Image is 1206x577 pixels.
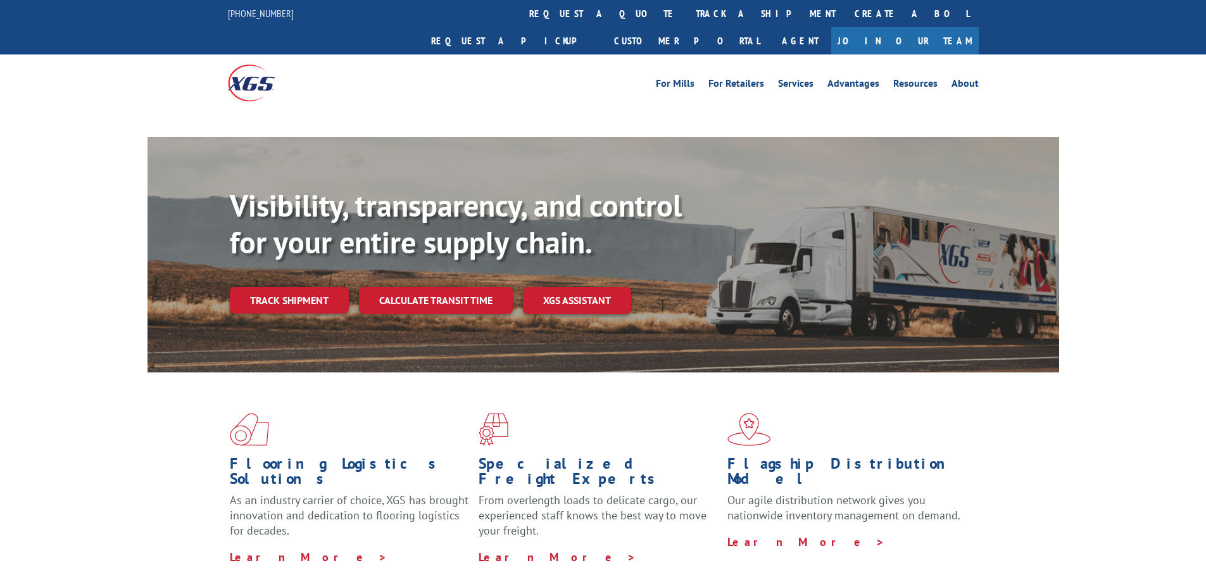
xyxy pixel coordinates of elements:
[656,79,694,92] a: For Mills
[230,550,387,564] a: Learn More >
[230,456,469,493] h1: Flooring Logistics Solutions
[708,79,764,92] a: For Retailers
[230,493,468,538] span: As an industry carrier of choice, XGS has brought innovation and dedication to flooring logistics...
[769,27,831,54] a: Agent
[727,535,885,549] a: Learn More >
[523,287,631,314] a: XGS ASSISTANT
[727,413,771,446] img: xgs-icon-flagship-distribution-model-red
[893,79,938,92] a: Resources
[479,456,718,493] h1: Specialized Freight Experts
[422,27,605,54] a: Request a pickup
[479,413,508,446] img: xgs-icon-focused-on-flooring-red
[230,413,269,446] img: xgs-icon-total-supply-chain-intelligence-red
[827,79,879,92] a: Advantages
[230,186,682,262] b: Visibility, transparency, and control for your entire supply chain.
[479,493,718,549] p: From overlength loads to delicate cargo, our experienced staff knows the best way to move your fr...
[479,550,636,564] a: Learn More >
[230,287,349,314] a: Track shipment
[727,456,967,493] h1: Flagship Distribution Model
[778,79,813,92] a: Services
[359,287,513,314] a: Calculate transit time
[605,27,769,54] a: Customer Portal
[727,493,960,523] span: Our agile distribution network gives you nationwide inventory management on demand.
[228,7,294,20] a: [PHONE_NUMBER]
[952,79,979,92] a: About
[831,27,979,54] a: Join Our Team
